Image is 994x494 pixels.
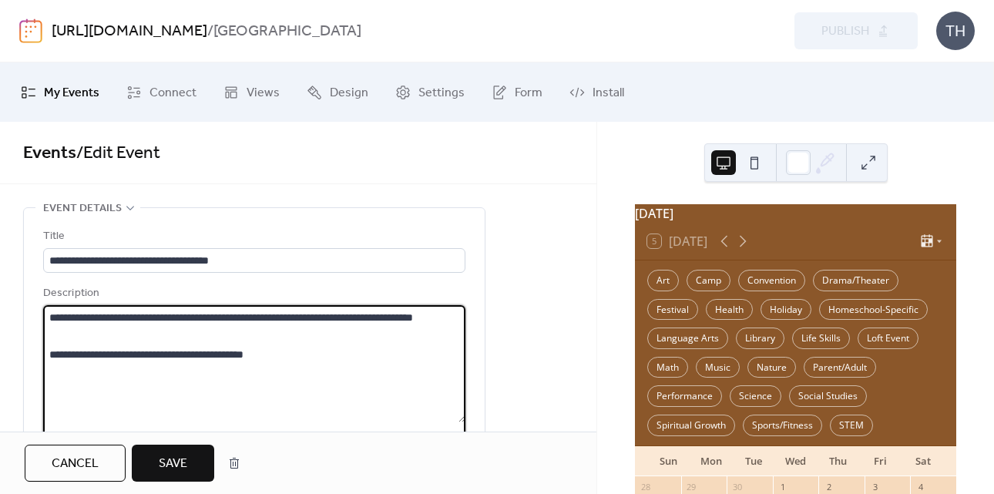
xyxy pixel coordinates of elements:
[480,69,554,116] a: Form
[43,200,122,218] span: Event details
[647,270,679,291] div: Art
[738,270,805,291] div: Convention
[44,81,99,105] span: My Events
[647,415,735,436] div: Spiritual Growth
[732,446,774,477] div: Tue
[817,446,859,477] div: Thu
[915,481,926,492] div: 4
[418,81,465,105] span: Settings
[819,299,928,321] div: Homeschool-Specific
[869,481,881,492] div: 3
[936,12,975,50] div: TH
[647,328,728,349] div: Language Arts
[804,357,876,378] div: Parent/Adult
[761,299,811,321] div: Holiday
[859,446,902,477] div: Fri
[777,481,789,492] div: 1
[789,385,867,407] div: Social Studies
[593,81,624,105] span: Install
[647,357,688,378] div: Math
[640,481,651,492] div: 28
[813,270,898,291] div: Drama/Theater
[647,299,698,321] div: Festival
[384,69,476,116] a: Settings
[295,69,380,116] a: Design
[696,357,740,378] div: Music
[858,328,918,349] div: Loft Event
[687,270,730,291] div: Camp
[43,227,462,246] div: Title
[247,81,280,105] span: Views
[52,455,99,473] span: Cancel
[823,481,834,492] div: 2
[830,415,873,436] div: STEM
[23,136,76,170] a: Events
[132,445,214,482] button: Save
[686,481,697,492] div: 29
[690,446,732,477] div: Mon
[635,204,956,223] div: [DATE]
[9,69,111,116] a: My Events
[19,18,42,43] img: logo
[76,136,160,170] span: / Edit Event
[159,455,187,473] span: Save
[774,446,817,477] div: Wed
[647,385,722,407] div: Performance
[792,328,850,349] div: Life Skills
[558,69,636,116] a: Install
[736,328,784,349] div: Library
[902,446,944,477] div: Sat
[515,81,542,105] span: Form
[731,481,743,492] div: 30
[730,385,781,407] div: Science
[149,81,196,105] span: Connect
[743,415,822,436] div: Sports/Fitness
[43,284,462,303] div: Description
[747,357,796,378] div: Nature
[706,299,753,321] div: Health
[25,445,126,482] button: Cancel
[213,17,361,46] b: [GEOGRAPHIC_DATA]
[647,446,690,477] div: Sun
[330,81,368,105] span: Design
[52,17,207,46] a: [URL][DOMAIN_NAME]
[207,17,213,46] b: /
[115,69,208,116] a: Connect
[212,69,291,116] a: Views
